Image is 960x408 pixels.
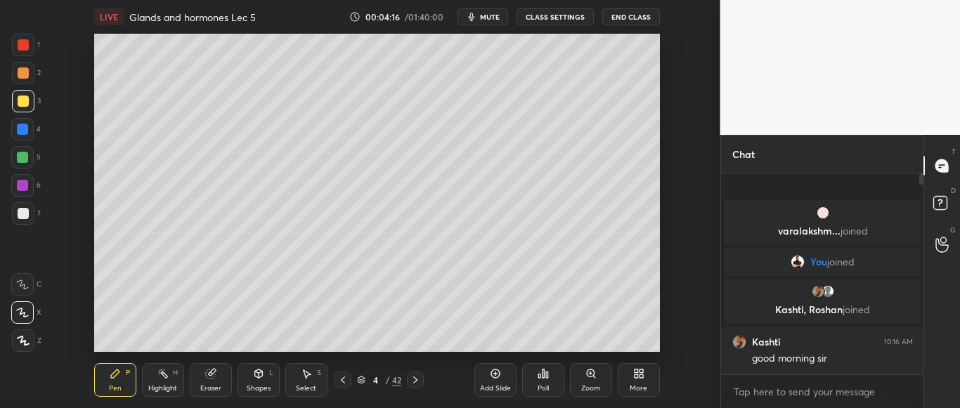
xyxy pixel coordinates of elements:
div: Zoom [581,385,600,392]
p: G [950,225,956,235]
div: Add Slide [480,385,511,392]
img: f58144f78eaf40519543c9a67466e84b.jpg [791,255,805,269]
img: c3d80347faca486eaef9335f6e5fc252.jpg [815,206,829,220]
div: good morning sir [752,352,913,366]
div: 3 [12,90,41,112]
span: joined [843,303,870,316]
img: eb364ab0634b45759afee9d99346085b.jpg [810,284,824,298]
div: X [11,301,41,324]
div: 4 [11,118,41,140]
img: default.png [820,284,834,298]
div: P [126,369,130,376]
div: 42 [392,374,401,386]
div: grid [721,197,924,374]
div: L [269,369,273,376]
span: joined [827,256,855,268]
img: eb364ab0634b45759afee9d99346085b.jpg [732,335,746,349]
div: S [317,369,321,376]
div: 7 [12,202,41,225]
span: joined [840,224,867,237]
div: H [173,369,178,376]
div: Poll [538,385,549,392]
p: Chat [721,136,766,173]
button: End Class [602,8,660,25]
div: 6 [11,174,41,197]
button: mute [458,8,508,25]
h4: Glands and hormones Lec 5 [129,11,256,24]
p: varalakshm... [733,225,912,237]
p: T [952,146,956,157]
div: 10:16 AM [884,338,913,346]
div: 1 [12,34,40,56]
div: C [11,273,41,296]
div: Highlight [148,385,177,392]
button: CLASS SETTINGS [517,8,594,25]
div: 2 [12,62,41,84]
div: 4 [368,376,382,384]
div: More [630,385,647,392]
p: Kashti, Roshan [733,304,912,315]
div: Eraser [200,385,221,392]
div: Shapes [247,385,271,392]
span: You [810,256,827,268]
div: Z [12,329,41,352]
span: mute [480,12,500,22]
div: / [385,376,389,384]
div: 5 [11,146,41,169]
div: LIVE [94,8,124,25]
h6: Kashti [752,336,781,348]
div: Select [296,385,316,392]
div: Pen [109,385,122,392]
p: D [951,185,956,196]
